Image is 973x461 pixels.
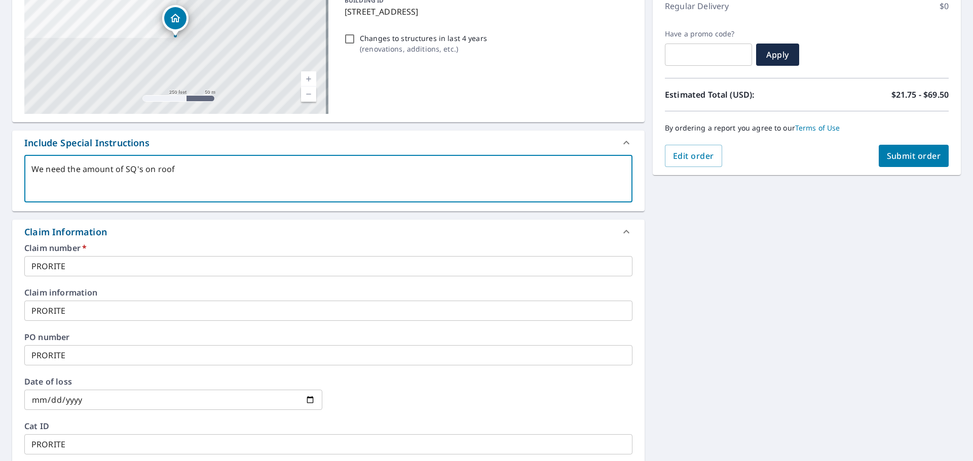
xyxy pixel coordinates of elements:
label: Date of loss [24,378,322,386]
div: Claim Information [24,225,107,239]
div: Claim Information [12,220,645,244]
label: Claim number [24,244,632,252]
div: Dropped pin, building 1, Residential property, 2 Split Rock Rd Bronx, NY 10464 [162,5,189,36]
p: $21.75 - $69.50 [891,89,949,101]
label: PO number [24,333,632,341]
label: Claim information [24,288,632,297]
button: Apply [756,44,799,66]
label: Cat ID [24,422,632,430]
a: Current Level 17, Zoom In [301,71,316,87]
p: ( renovations, additions, etc. ) [360,44,487,54]
label: Have a promo code? [665,29,752,38]
p: Changes to structures in last 4 years [360,33,487,44]
span: Edit order [673,150,714,161]
textarea: We need the amount of SQ's on roof [31,164,625,193]
div: Include Special Instructions [24,136,149,150]
span: Submit order [887,150,941,161]
p: By ordering a report you agree to our [665,123,949,133]
p: Estimated Total (USD): [665,89,807,101]
button: Submit order [879,145,949,167]
span: Apply [764,49,791,60]
div: Include Special Instructions [12,131,645,155]
button: Edit order [665,145,722,167]
a: Terms of Use [795,123,840,133]
a: Current Level 17, Zoom Out [301,87,316,102]
p: [STREET_ADDRESS] [345,6,628,18]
